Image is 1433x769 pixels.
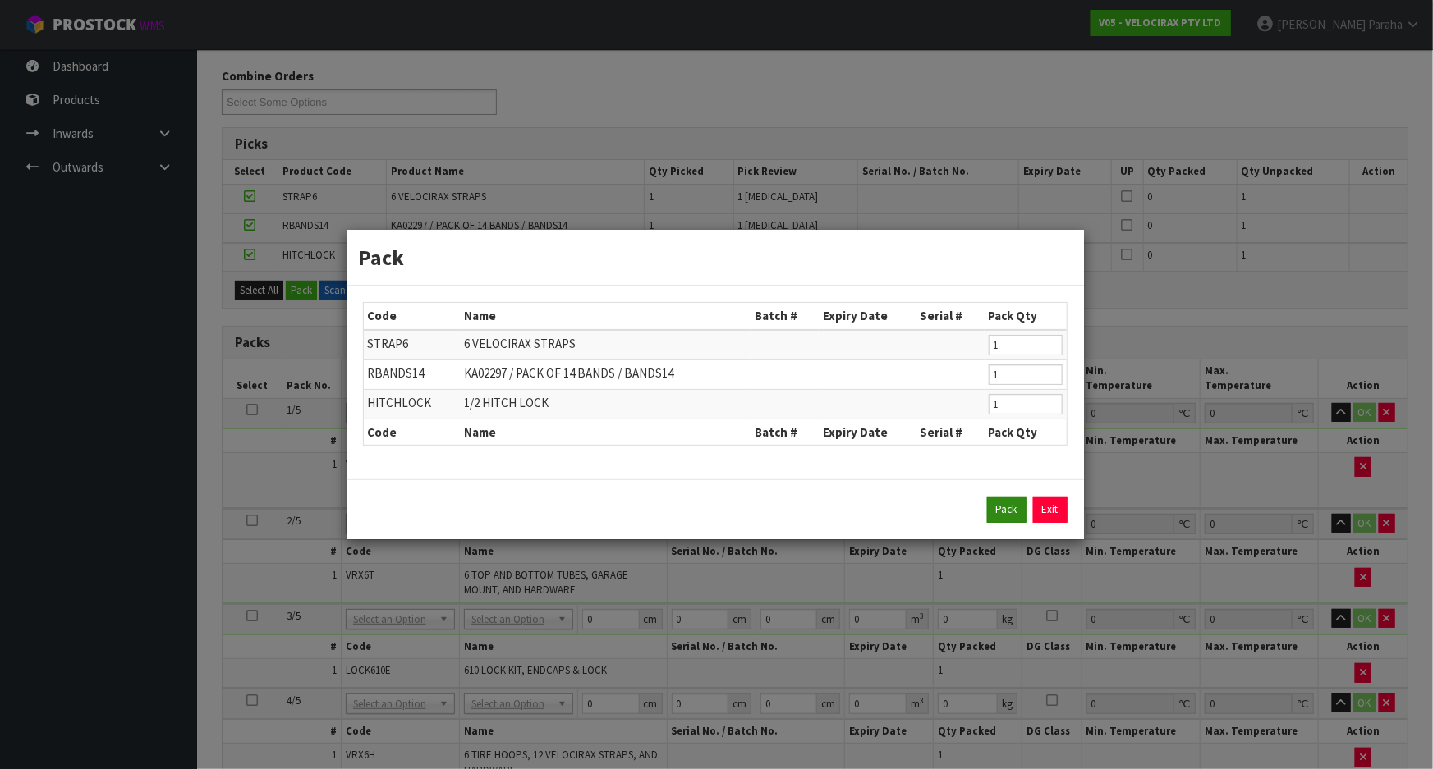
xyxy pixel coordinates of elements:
th: Serial # [916,419,985,445]
th: Expiry Date [819,419,916,445]
span: 1/2 HITCH LOCK [464,395,549,410]
span: 6 VELOCIRAX STRAPS [464,336,576,351]
th: Name [460,303,751,329]
th: Pack Qty [985,303,1067,329]
span: RBANDS14 [368,365,425,381]
th: Serial # [916,303,985,329]
button: Pack [987,497,1027,523]
th: Expiry Date [819,303,916,329]
th: Batch # [751,303,819,329]
th: Pack Qty [985,419,1067,445]
th: Code [364,303,461,329]
h3: Pack [359,242,1072,272]
span: STRAP6 [368,336,409,351]
span: HITCHLOCK [368,395,432,410]
span: KA02297 / PACK OF 14 BANDS / BANDS14 [464,365,673,381]
th: Code [364,419,461,445]
a: Exit [1033,497,1068,523]
th: Name [460,419,751,445]
th: Batch # [751,419,819,445]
